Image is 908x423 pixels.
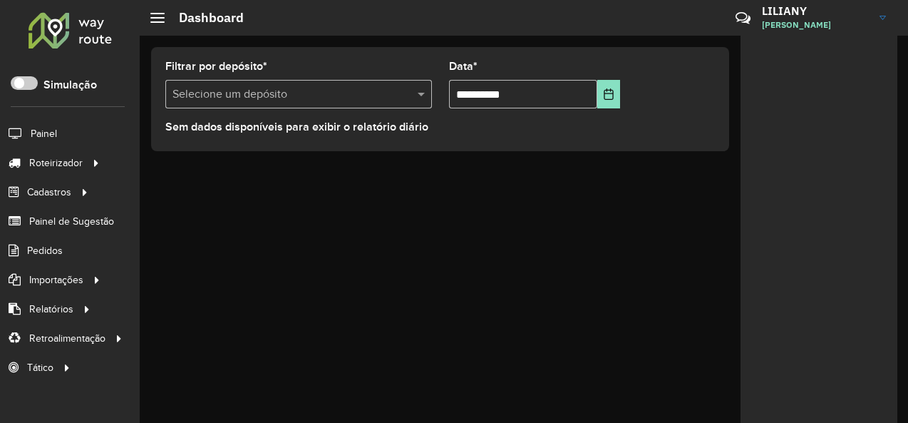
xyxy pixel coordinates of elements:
[762,19,869,31] span: [PERSON_NAME]
[27,360,53,375] span: Tático
[43,76,97,93] label: Simulação
[29,156,83,170] span: Roteirizador
[728,3,758,34] a: Contato Rápido
[27,185,71,200] span: Cadastros
[29,302,73,317] span: Relatórios
[165,10,244,26] h2: Dashboard
[165,58,267,75] label: Filtrar por depósito
[29,272,83,287] span: Importações
[27,243,63,258] span: Pedidos
[165,118,428,136] label: Sem dados disponíveis para exibir o relatório diário
[29,331,105,346] span: Retroalimentação
[31,126,57,141] span: Painel
[762,4,869,18] h3: LILIANY
[449,58,478,75] label: Data
[29,214,114,229] span: Painel de Sugestão
[597,80,620,108] button: Choose Date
